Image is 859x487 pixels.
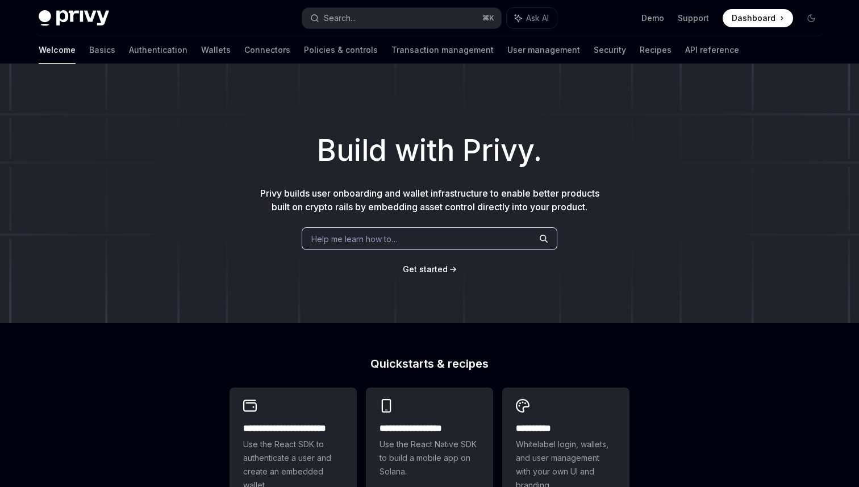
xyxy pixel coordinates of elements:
[526,13,549,24] span: Ask AI
[641,13,664,24] a: Demo
[482,14,494,23] span: ⌘ K
[732,13,775,24] span: Dashboard
[391,36,494,64] a: Transaction management
[685,36,739,64] a: API reference
[324,11,356,25] div: Search...
[304,36,378,64] a: Policies & controls
[507,8,557,28] button: Ask AI
[403,264,448,275] a: Get started
[230,358,629,369] h2: Quickstarts & recipes
[507,36,580,64] a: User management
[39,36,76,64] a: Welcome
[311,233,398,245] span: Help me learn how to…
[302,8,501,28] button: Search...⌘K
[260,188,599,213] span: Privy builds user onboarding and wallet infrastructure to enable better products built on crypto ...
[244,36,290,64] a: Connectors
[723,9,793,27] a: Dashboard
[380,438,479,478] span: Use the React Native SDK to build a mobile app on Solana.
[18,128,841,173] h1: Build with Privy.
[403,264,448,274] span: Get started
[678,13,709,24] a: Support
[802,9,820,27] button: Toggle dark mode
[640,36,672,64] a: Recipes
[594,36,626,64] a: Security
[201,36,231,64] a: Wallets
[39,10,109,26] img: dark logo
[129,36,187,64] a: Authentication
[89,36,115,64] a: Basics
